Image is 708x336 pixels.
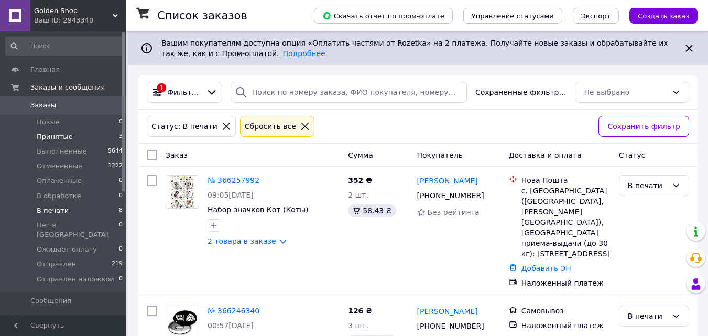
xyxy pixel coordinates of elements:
a: Фото товару [166,175,199,209]
span: Статус [619,151,646,159]
span: 126 ₴ [348,307,372,315]
span: Сумма [348,151,373,159]
div: Сбросить все [243,121,298,132]
input: Поиск по номеру заказа, ФИО покупателя, номеру телефона, Email, номеру накладной [231,82,467,103]
span: 352 ₴ [348,176,372,185]
span: Без рейтинга [428,208,480,216]
div: Нова Пошта [521,175,611,186]
span: Сохранить фильтр [607,121,680,132]
span: В печати [37,206,69,215]
a: [PERSON_NAME] [417,176,478,186]
span: Golden Shop [34,6,113,16]
span: Заказ [166,151,188,159]
span: 219 [112,259,123,269]
span: Товары и услуги [30,314,90,323]
div: [PHONE_NUMBER] [415,319,486,333]
div: Не выбрано [584,86,668,98]
a: 2 товара в заказе [208,237,276,245]
span: Вашим покупателям доступна опция «Оплатить частями от Rozetka» на 2 платежа. Получайте новые зака... [161,39,668,58]
a: Создать заказ [619,11,698,19]
span: 8 [119,206,123,215]
span: В обработке [37,191,81,201]
span: Принятые [37,132,73,142]
span: 3 шт. [348,321,368,330]
span: 09:05[DATE] [208,191,254,199]
a: № 366246340 [208,307,259,315]
span: Отправлен [37,259,76,269]
span: Фильтры [167,87,202,97]
span: Доставка и оплата [509,151,582,159]
span: 00:57[DATE] [208,321,254,330]
button: Скачать отчет по пром-оплате [314,8,453,24]
span: Сохраненные фильтры: [475,87,567,97]
div: Ваш ID: 2943340 [34,16,126,25]
span: Сообщения [30,296,71,306]
button: Сохранить фильтр [598,116,689,137]
span: Ожидает оплату [37,245,97,254]
div: Наложенный платеж [521,278,611,288]
div: [PHONE_NUMBER] [415,188,486,203]
img: Фото товару [171,176,194,208]
span: Нет в [GEOGRAPHIC_DATA] [37,221,119,240]
div: В печати [628,310,668,322]
span: Управление статусами [472,12,554,20]
button: Экспорт [573,8,619,24]
span: Новые [37,117,60,127]
div: Самовывоз [521,306,611,316]
span: Главная [30,65,60,74]
span: 0 [119,191,123,201]
span: 0 [119,275,123,284]
span: Скачать отчет по пром-оплате [322,11,444,20]
span: Покупатель [417,151,463,159]
div: В печати [628,180,668,191]
button: Создать заказ [629,8,698,24]
span: Заказы и сообщения [30,83,105,92]
span: 0 [119,245,123,254]
span: Заказы [30,101,56,110]
a: № 366257992 [208,176,259,185]
span: 0 [119,117,123,127]
div: 58.43 ₴ [348,204,396,217]
div: Статус: В печати [149,121,220,132]
span: 2 шт. [348,191,368,199]
span: Отмененные [37,161,82,171]
input: Поиск [5,37,124,56]
a: [PERSON_NAME] [417,306,478,317]
button: Управление статусами [463,8,562,24]
div: Наложенный платеж [521,320,611,331]
span: 1222 [108,161,123,171]
span: 0 [119,221,123,240]
span: Отправлен наложкой [37,275,114,284]
span: Создать заказ [638,12,689,20]
span: Выполненные [37,147,87,156]
span: 0 [119,176,123,186]
h1: Список заказов [157,9,247,22]
span: Экспорт [581,12,611,20]
span: Оплаченные [37,176,82,186]
a: Набор значков Кот (Коты) [208,205,309,214]
span: 5644 [108,147,123,156]
a: Подробнее [283,49,325,58]
div: с. [GEOGRAPHIC_DATA] ([GEOGRAPHIC_DATA], [PERSON_NAME][GEOGRAPHIC_DATA]), [GEOGRAPHIC_DATA] прием... [521,186,611,259]
a: Добавить ЭН [521,264,571,273]
span: 3 [119,132,123,142]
